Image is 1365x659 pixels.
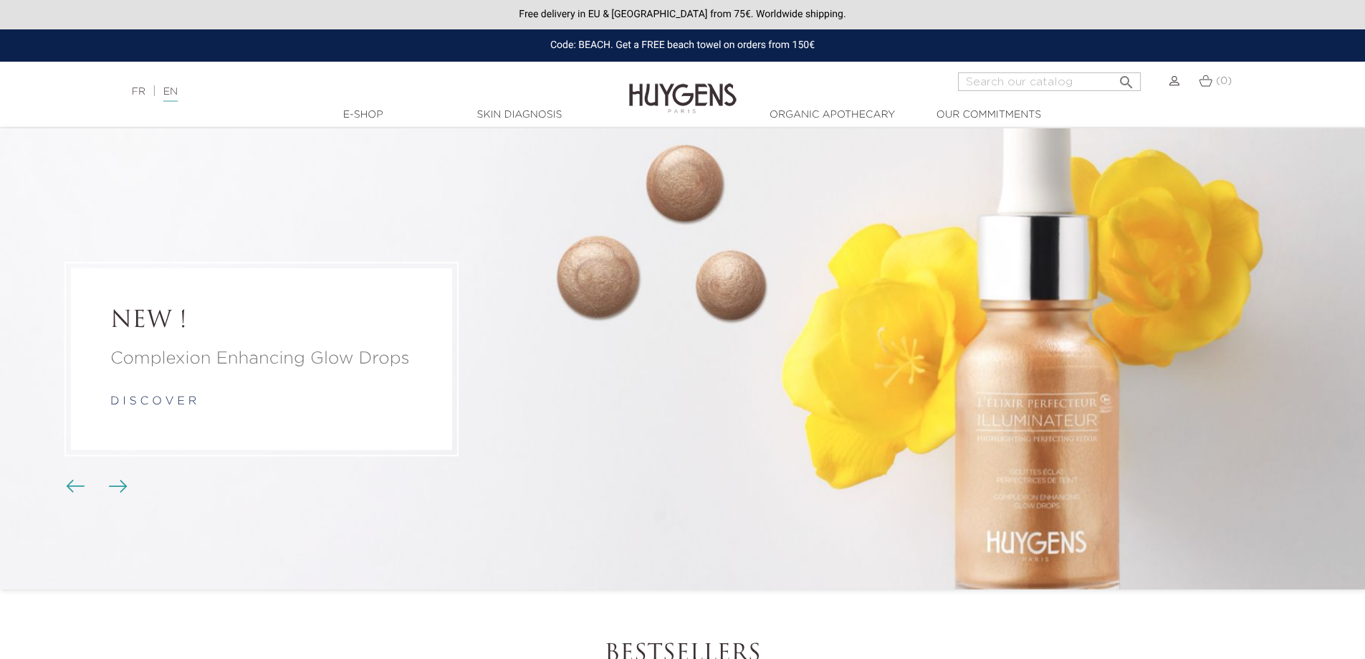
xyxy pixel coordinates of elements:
[629,60,737,115] img: Huygens
[292,108,435,123] a: E-Shop
[958,72,1141,91] input: Search
[110,308,413,335] a: NEW !
[448,108,591,123] a: Skin Diagnosis
[72,476,118,498] div: Carousel buttons
[163,87,178,102] a: EN
[917,108,1060,123] a: Our commitments
[132,87,145,97] a: FR
[110,396,196,407] a: d i s c o v e r
[761,108,904,123] a: Organic Apothecary
[110,346,413,371] a: Complexion Enhancing Glow Drops
[125,83,558,100] div: |
[1216,76,1232,86] span: (0)
[1113,68,1139,87] button: 
[1118,70,1135,87] i: 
